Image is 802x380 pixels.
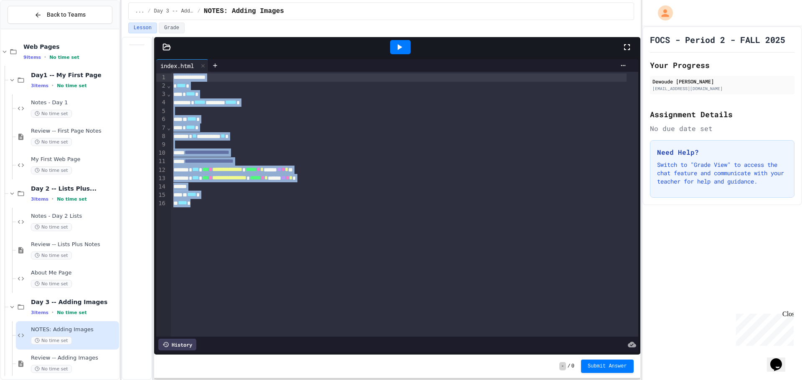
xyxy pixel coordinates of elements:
span: Submit Answer [588,363,627,370]
span: No time set [31,110,72,118]
span: / [568,363,571,370]
div: 3 [156,90,167,98]
span: Fold line [167,124,171,131]
span: • [44,54,46,60]
span: / [147,8,150,15]
button: Back to Teams [8,6,112,24]
h3: Need Help? [657,147,787,157]
span: ... [135,8,145,15]
span: Review -- First Page Notes [31,128,117,135]
div: 9 [156,141,167,149]
div: My Account [649,3,675,23]
div: No due date set [650,123,794,133]
div: 13 [156,174,167,183]
span: / [198,8,200,15]
span: No time set [31,252,72,259]
button: Grade [159,23,185,33]
span: Review -- Lists Plus Notes [31,241,117,248]
div: 16 [156,199,167,208]
span: No time set [31,166,72,174]
div: [EMAIL_ADDRESS][DOMAIN_NAME] [652,86,792,92]
span: 3 items [31,310,48,315]
div: 15 [156,191,167,199]
div: 10 [156,149,167,157]
span: No time set [57,196,87,202]
span: About Me Page [31,269,117,277]
span: Day 3 -- Adding Images [154,8,194,15]
span: No time set [31,280,72,288]
span: Review -- Adding Images [31,355,117,362]
span: • [52,196,53,202]
iframe: chat widget [733,310,794,346]
iframe: chat widget [767,347,794,372]
span: - [559,362,566,370]
span: Day1 -- My First Page [31,71,117,79]
div: 11 [156,157,167,166]
div: index.html [156,59,208,72]
p: Switch to "Grade View" to access the chat feature and communicate with your teacher for help and ... [657,161,787,186]
span: Back to Teams [47,10,86,19]
span: Fold line [167,91,171,97]
div: 12 [156,166,167,174]
span: Web Pages [23,43,117,50]
span: No time set [57,310,87,315]
span: Day 2 -- Lists Plus... [31,185,117,192]
div: 4 [156,98,167,107]
span: NOTES: Adding Images [31,326,117,333]
span: No time set [31,223,72,231]
button: Submit Answer [581,360,634,373]
div: Dewoude [PERSON_NAME] [652,78,792,85]
span: NOTES: Adding Images [204,6,284,16]
span: Notes - Day 1 [31,99,117,106]
h2: Assignment Details [650,108,794,120]
div: 5 [156,107,167,116]
div: index.html [156,61,198,70]
span: Fold line [167,82,171,89]
span: No time set [49,55,79,60]
span: No time set [31,138,72,146]
span: • [52,309,53,316]
span: 0 [571,363,574,370]
span: 3 items [31,83,48,88]
div: 2 [156,82,167,90]
div: Chat with us now!Close [3,3,58,53]
span: No time set [57,83,87,88]
div: 6 [156,115,167,123]
span: No time set [31,337,72,345]
button: Lesson [128,23,157,33]
span: My First Web Page [31,156,117,163]
div: 8 [156,132,167,141]
span: 9 items [23,55,41,60]
div: 14 [156,183,167,191]
span: Notes - Day 2 Lists [31,213,117,220]
span: • [52,82,53,89]
div: 7 [156,124,167,132]
span: 3 items [31,196,48,202]
h2: Your Progress [650,59,794,71]
h1: FOCS - Period 2 - FALL 2025 [650,34,785,45]
div: History [158,339,196,350]
div: 1 [156,73,167,82]
span: Day 3 -- Adding Images [31,298,117,306]
span: No time set [31,365,72,373]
